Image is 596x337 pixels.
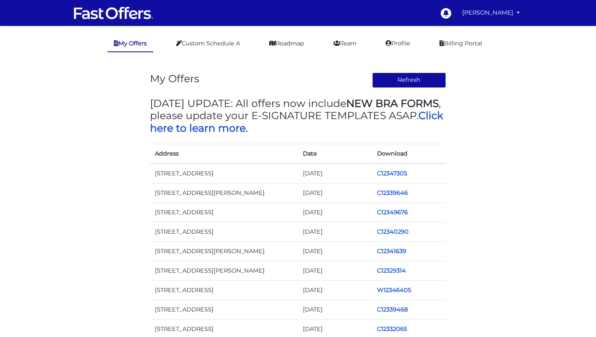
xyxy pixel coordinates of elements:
td: [DATE] [298,222,372,241]
a: C12332065 [377,325,407,333]
td: [STREET_ADDRESS][PERSON_NAME] [150,183,298,203]
a: Team [327,36,363,51]
a: C12340290 [377,228,409,235]
a: My Offers [107,36,153,52]
a: C12329314 [377,267,406,274]
td: [STREET_ADDRESS][PERSON_NAME] [150,261,298,281]
a: Billing Portal [433,36,489,51]
a: Custom Schedule A [169,36,247,51]
a: C12341639 [377,247,406,255]
a: [PERSON_NAME] [459,5,523,21]
td: [STREET_ADDRESS] [150,203,298,222]
td: [DATE] [298,281,372,300]
a: Roadmap [263,36,311,51]
td: [STREET_ADDRESS] [150,164,298,183]
a: W12346405 [377,286,411,294]
a: Click here to learn more. [150,109,443,134]
th: Date [298,144,372,164]
button: Refresh [372,73,446,88]
h3: [DATE] UPDATE: All offers now include , please update your E-SIGNATURE TEMPLATES ASAP. [150,97,446,134]
td: [STREET_ADDRESS] [150,281,298,300]
td: [DATE] [298,241,372,261]
td: [DATE] [298,300,372,320]
td: [DATE] [298,164,372,183]
td: [STREET_ADDRESS] [150,300,298,320]
strong: NEW BRA FORMS [346,97,439,109]
th: Address [150,144,298,164]
a: C12349676 [377,209,408,216]
th: Download [372,144,446,164]
a: C12339468 [377,306,408,313]
h3: My Offers [150,73,199,85]
td: [STREET_ADDRESS] [150,222,298,241]
td: [STREET_ADDRESS][PERSON_NAME] [150,241,298,261]
td: [DATE] [298,183,372,203]
td: [DATE] [298,203,372,222]
a: Profile [379,36,417,51]
td: [DATE] [298,261,372,281]
a: C12339646 [377,189,408,196]
a: C12347305 [377,170,407,177]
